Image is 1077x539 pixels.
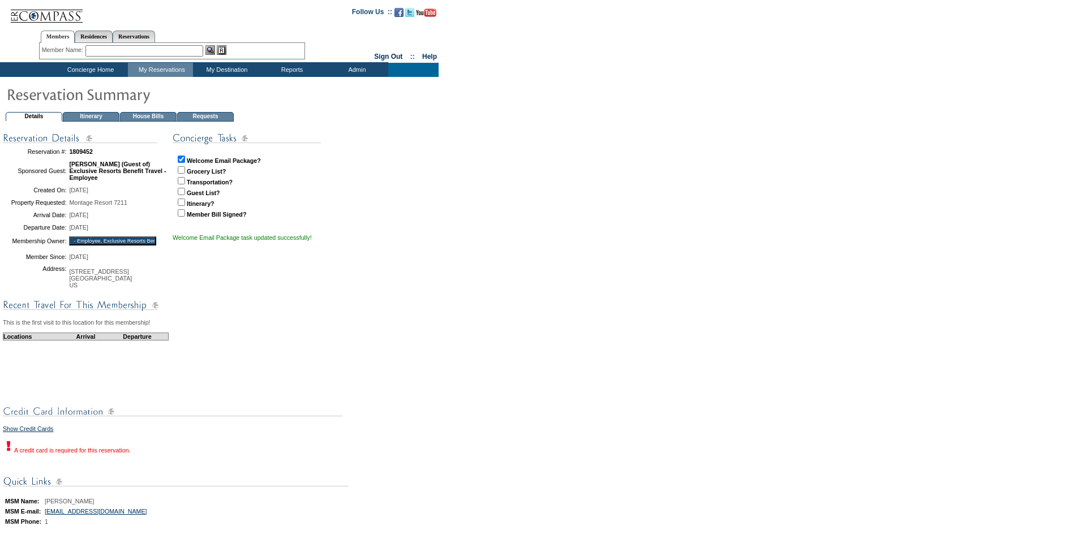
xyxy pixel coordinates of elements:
strong: Transportation? [187,179,233,186]
td: Arrival [65,333,106,340]
img: subTtlConTasks.gif [173,131,321,145]
img: Follow us on Twitter [405,8,414,17]
td: Follow Us :: [352,7,392,20]
span: Montage Resort 7211 [69,199,127,206]
img: subTtlConResDetails.gif [3,131,158,145]
img: exclamation.gif [3,439,14,452]
img: Subscribe to our YouTube Channel [416,8,436,17]
td: Concierge Home [50,63,128,77]
strong: Welcome Email [187,157,231,164]
span: :: [410,53,415,61]
img: subTtlConRecTravel.gif [3,298,158,312]
span: [DATE] [69,212,88,218]
a: Help [422,53,437,61]
b: MSM Name: [5,498,39,504]
strong: Package? [233,157,261,164]
a: Become our fan on Facebook [394,11,404,18]
a: Reservations [113,31,155,42]
span: 1 [45,518,48,525]
td: Member Since: [3,249,66,265]
a: Residences [75,31,113,42]
td: Address: [3,265,66,291]
td: Property Requested: [3,196,66,209]
strong: Guest List? [187,189,220,196]
td: Requests [177,112,234,122]
a: [EMAIL_ADDRESS][DOMAIN_NAME] [45,508,147,515]
span: [DATE] [69,253,88,260]
td: Membership Owner: [3,234,66,249]
span: 1809452 [69,148,93,155]
div: Welcome Email Package task updated successfully! [173,234,347,241]
td: Created On: [3,184,66,196]
td: Departure Date: [3,221,66,234]
td: Departure [106,333,169,340]
td: Admin [323,63,388,77]
span: [DATE] [69,187,88,193]
td: Reports [258,63,323,77]
td: My Reservations [128,63,193,77]
a: Sign Out [374,53,402,61]
td: Arrival Date: [3,209,66,221]
input: - Employee, Exclusive Resorts Benefit Travel [69,236,156,245]
b: MSM E-mail: [5,508,41,515]
div: A credit card is required for this reservation. [3,439,131,454]
img: subTtlCreditCard.gif [3,404,342,419]
span: This is the first visit to this location for this membership! [3,319,151,326]
a: Follow us on Twitter [405,11,414,18]
span: [STREET_ADDRESS] [GEOGRAPHIC_DATA] US [69,268,132,288]
span: [PERSON_NAME] (Guest of) Exclusive Resorts Benefit Travel - Employee [69,161,166,181]
td: Itinerary [63,112,119,122]
b: MSM Phone: [5,518,41,525]
td: Locations [3,333,66,340]
a: Show Credit Cards [3,425,53,432]
td: Details [6,112,62,122]
td: Sponsored Guest: [3,158,66,184]
img: Become our fan on Facebook [394,8,404,17]
img: Reservations [217,45,226,55]
strong: Member Bill Signed? [187,211,246,218]
span: [PERSON_NAME] [45,498,95,504]
div: Member Name: [42,45,85,55]
td: Reservation #: [3,145,66,158]
img: subTtlConQuickLinks.gif [3,475,349,489]
span: [DATE] [69,224,88,231]
img: pgTtlResSummary.gif [6,83,233,105]
strong: Itinerary? [187,200,214,207]
td: House Bills [120,112,177,122]
a: Subscribe to our YouTube Channel [416,11,436,18]
strong: Grocery List? [187,168,226,175]
td: My Destination [193,63,258,77]
a: Members [41,31,75,43]
img: View [205,45,215,55]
